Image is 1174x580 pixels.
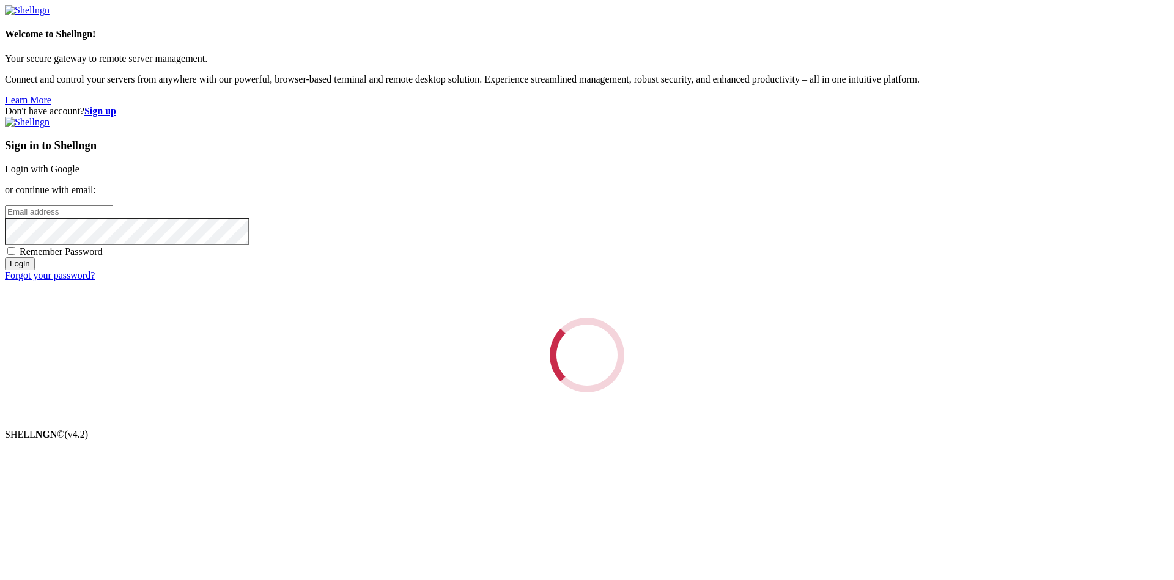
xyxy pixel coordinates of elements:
span: 4.2.0 [65,429,89,439]
p: or continue with email: [5,185,1169,196]
a: Login with Google [5,164,79,174]
input: Remember Password [7,247,15,255]
b: NGN [35,429,57,439]
input: Email address [5,205,113,218]
span: Remember Password [20,246,103,257]
p: Connect and control your servers from anywhere with our powerful, browser-based terminal and remo... [5,74,1169,85]
img: Shellngn [5,5,50,16]
h4: Welcome to Shellngn! [5,29,1169,40]
span: SHELL © [5,429,88,439]
div: Don't have account? [5,106,1169,117]
p: Your secure gateway to remote server management. [5,53,1169,64]
a: Forgot your password? [5,270,95,281]
h3: Sign in to Shellngn [5,139,1169,152]
a: Sign up [84,106,116,116]
img: Shellngn [5,117,50,128]
input: Login [5,257,35,270]
div: Loading... [544,312,631,399]
a: Learn More [5,95,51,105]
